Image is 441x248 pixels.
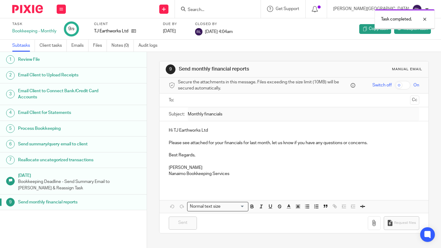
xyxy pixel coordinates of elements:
[169,111,185,117] label: Subject:
[205,29,233,34] span: [DATE] 4:04am
[381,16,412,22] p: Task completed.
[94,28,128,34] p: TJ Earthworks Ltd
[372,82,392,88] span: Switch off
[40,40,67,52] a: Client tasks
[6,124,15,133] div: 5
[12,22,56,27] label: Task
[412,4,422,14] img: svg%3E
[6,55,15,64] div: 1
[18,198,100,207] h1: Send monthly financial reports
[18,140,100,149] h1: Send summary/query email to client
[187,202,248,211] div: Search for option
[169,165,419,171] p: [PERSON_NAME]
[195,22,233,27] label: Closed by
[195,28,202,35] img: svg%3E
[169,97,175,103] label: To:
[18,71,100,80] h1: Email Client to Upload Receipts
[179,66,307,72] h1: Send monthly financial reports
[169,217,197,230] input: Sent
[169,152,419,158] p: Best Regards,
[71,40,89,52] a: Emails
[187,7,242,13] input: Search
[392,67,422,72] div: Manual email
[68,25,74,32] div: 9
[166,64,175,74] div: 9
[18,124,100,133] h1: Process Bookkeeping
[93,40,107,52] a: Files
[413,82,419,88] span: On
[18,86,100,102] h1: Email Client to Connect Bank/Credit Card Accounts
[6,71,15,80] div: 2
[12,5,43,13] img: Pixie
[94,22,155,27] label: Client
[18,155,100,165] h1: Reallocate uncategorized transactions
[189,203,222,210] span: Normal text size
[12,40,35,52] a: Subtasks
[394,221,416,225] span: Request files
[6,140,15,148] div: 6
[18,171,141,179] h1: [DATE]
[6,109,15,117] div: 4
[111,40,134,52] a: Notes (0)
[223,203,245,210] input: Search for option
[18,108,100,117] h1: Email Client for Statements
[384,216,419,230] button: Request files
[18,55,100,64] h1: Review File
[163,22,187,27] label: Due by
[410,96,419,105] button: Cc
[12,28,56,34] div: Bookkeeping - Monthly
[178,79,349,92] span: Secure the attachments in this message. Files exceeding the size limit (10MB) will be secured aut...
[6,198,15,206] div: 9
[169,127,419,133] p: Hi TJ Earthworks Ltd
[169,140,419,146] p: Please see attached for your financials for last month, let us know if you have any questions or ...
[169,171,419,177] p: Nanaimo Bookkeeping Services
[6,156,15,164] div: 7
[18,179,141,191] p: Bookkeeping Deadline - Send Summary Email to [PERSON_NAME] & Reassign Task
[138,40,162,52] a: Audit logs
[6,90,15,98] div: 3
[163,28,187,34] div: [DATE]
[71,27,74,31] small: /9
